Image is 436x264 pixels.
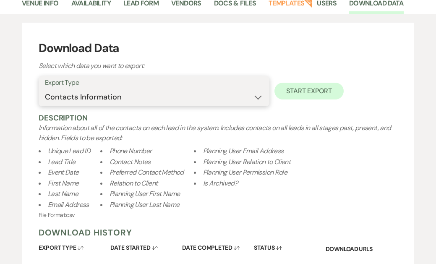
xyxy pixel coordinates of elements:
[39,39,397,57] h3: Download Data
[110,238,182,254] button: Date Started
[100,167,184,178] li: Preferred Contact Method
[39,199,90,210] li: Email Address
[39,133,397,211] span: Fields to be exported:
[274,83,344,99] button: Start Export
[100,178,184,189] li: Relation to Client
[182,238,254,254] button: Date Completed
[39,167,90,178] li: Event Date
[39,227,397,238] h5: Download History
[39,123,397,211] div: Information about all of the contacts on each lead in the system. Includes contacts on all leads ...
[39,146,90,157] li: Unique Lead ID
[100,157,184,167] li: Contact Notes
[39,113,397,123] h5: Description
[39,157,90,167] li: Lead Title
[100,199,184,210] li: Planning User Last Name
[194,157,291,167] li: Planning User Relation to Client
[39,178,90,189] li: First Name
[254,238,326,254] button: Status
[39,188,90,199] li: Last Name
[194,146,291,157] li: Planning User Email Address
[326,238,397,257] div: Download URLs
[194,167,291,178] li: Planning User Permission Role
[45,77,263,89] label: Export Type
[100,146,184,157] li: Phone Number
[39,211,397,220] p: File Format: csv
[194,178,291,189] li: Is Archived?
[100,188,184,199] li: Planning User First Name
[39,238,110,254] button: Export Type
[39,60,332,71] p: Select which data you want to export:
